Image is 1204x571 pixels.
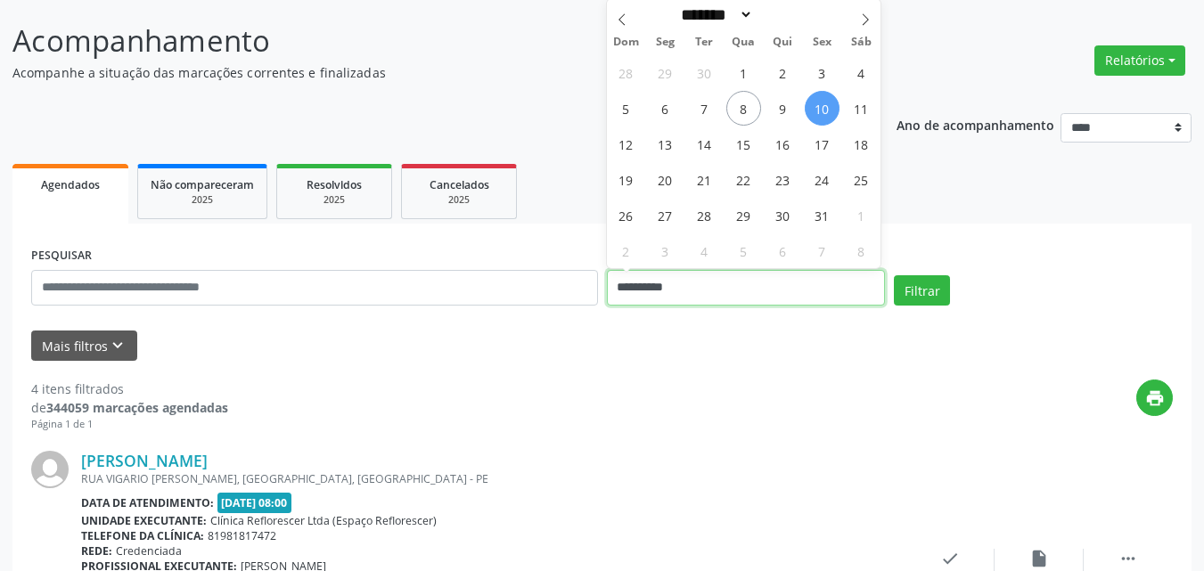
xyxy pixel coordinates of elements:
span: Dom [607,37,646,48]
p: Acompanhamento [12,19,838,63]
b: Data de atendimento: [81,495,214,510]
b: Telefone da clínica: [81,528,204,543]
span: Não compareceram [151,177,254,192]
span: Ter [684,37,724,48]
span: Outubro 5, 2025 [609,91,643,126]
div: 2025 [414,193,504,207]
span: Agendados [41,177,100,192]
p: Acompanhe a situação das marcações correntes e finalizadas [12,63,838,82]
span: Outubro 17, 2025 [805,126,840,161]
i: keyboard_arrow_down [108,336,127,355]
span: Novembro 6, 2025 [766,233,800,268]
span: Outubro 28, 2025 [687,198,722,232]
div: 2025 [290,193,379,207]
span: Credenciada [116,543,182,559]
i:  [1118,549,1138,568]
b: Rede: [81,543,112,559]
span: Novembro 8, 2025 [844,233,879,268]
span: Outubro 7, 2025 [687,91,722,126]
span: Qua [724,37,763,48]
span: Outubro 4, 2025 [844,55,879,90]
span: Cancelados [430,177,489,192]
i: insert_drive_file [1029,549,1049,568]
span: Outubro 1, 2025 [726,55,761,90]
span: Outubro 3, 2025 [805,55,840,90]
span: Outubro 11, 2025 [844,91,879,126]
span: Setembro 30, 2025 [687,55,722,90]
span: Setembro 29, 2025 [648,55,683,90]
span: [DATE] 08:00 [217,493,292,513]
span: Outubro 26, 2025 [609,198,643,232]
div: 2025 [151,193,254,207]
span: Sáb [841,37,880,48]
span: Novembro 2, 2025 [609,233,643,268]
span: Outubro 14, 2025 [687,126,722,161]
i: check [940,549,960,568]
span: Novembro 3, 2025 [648,233,683,268]
span: Outubro 24, 2025 [805,162,840,197]
i: print [1145,388,1165,408]
span: Outubro 18, 2025 [844,126,879,161]
span: Setembro 28, 2025 [609,55,643,90]
div: Página 1 de 1 [31,417,228,432]
img: img [31,451,69,488]
span: Outubro 31, 2025 [805,198,840,232]
div: RUA VIGARIO [PERSON_NAME], [GEOGRAPHIC_DATA], [GEOGRAPHIC_DATA] - PE [81,471,905,486]
span: Outubro 22, 2025 [726,162,761,197]
span: Novembro 1, 2025 [844,198,879,232]
span: Outubro 12, 2025 [609,126,643,161]
span: Novembro 5, 2025 [726,233,761,268]
span: Seg [645,37,684,48]
span: Novembro 4, 2025 [687,233,722,268]
button: print [1136,379,1173,416]
span: Outubro 16, 2025 [766,126,800,161]
div: 4 itens filtrados [31,379,228,398]
span: Outubro 2, 2025 [766,55,800,90]
span: Outubro 8, 2025 [726,91,761,126]
button: Mais filtroskeyboard_arrow_down [31,330,137,362]
span: Outubro 19, 2025 [609,162,643,197]
label: PESQUISAR [31,242,92,270]
button: Filtrar [894,275,950,306]
input: Year [753,5,812,24]
span: Outubro 6, 2025 [648,91,683,126]
p: Ano de acompanhamento [897,113,1054,135]
span: Outubro 29, 2025 [726,198,761,232]
a: [PERSON_NAME] [81,451,208,470]
span: Outubro 27, 2025 [648,198,683,232]
span: Qui [763,37,802,48]
span: Novembro 7, 2025 [805,233,840,268]
span: 81981817472 [208,528,276,543]
span: Resolvidos [307,177,362,192]
span: Clínica Reflorescer Ltda (Espaço Reflorescer) [210,513,437,528]
select: Month [676,5,754,24]
span: Outubro 13, 2025 [648,126,683,161]
button: Relatórios [1094,45,1185,76]
span: Outubro 20, 2025 [648,162,683,197]
div: de [31,398,228,417]
span: Outubro 25, 2025 [844,162,879,197]
span: Outubro 9, 2025 [766,91,800,126]
b: Unidade executante: [81,513,207,528]
span: Outubro 30, 2025 [766,198,800,232]
span: Outubro 21, 2025 [687,162,722,197]
span: Outubro 15, 2025 [726,126,761,161]
span: Sex [802,37,841,48]
span: Outubro 23, 2025 [766,162,800,197]
strong: 344059 marcações agendadas [46,399,228,416]
span: Outubro 10, 2025 [805,91,840,126]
